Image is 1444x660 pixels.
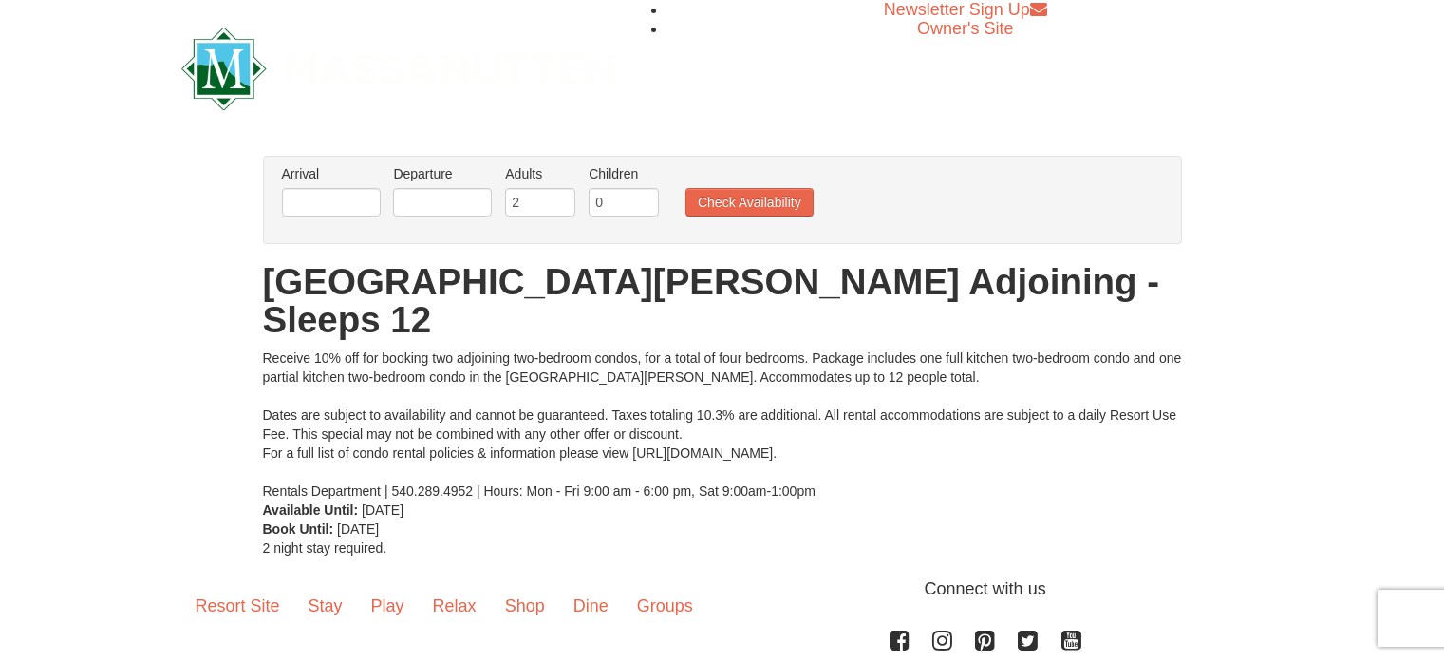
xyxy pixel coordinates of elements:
[559,576,623,635] a: Dine
[419,576,491,635] a: Relax
[505,164,575,183] label: Adults
[282,164,381,183] label: Arrival
[263,521,334,537] strong: Book Until:
[362,502,403,518] span: [DATE]
[337,521,379,537] span: [DATE]
[181,28,616,110] img: Massanutten Resort Logo
[623,576,707,635] a: Groups
[294,576,357,635] a: Stay
[263,502,359,518] strong: Available Until:
[181,576,294,635] a: Resort Site
[685,188,814,217] button: Check Availability
[357,576,419,635] a: Play
[917,19,1013,38] a: Owner's Site
[181,576,1264,602] p: Connect with us
[589,164,659,183] label: Children
[263,540,387,556] span: 2 night stay required.
[263,263,1182,339] h1: [GEOGRAPHIC_DATA][PERSON_NAME] Adjoining - Sleeps 12
[491,576,559,635] a: Shop
[181,44,616,88] a: Massanutten Resort
[263,349,1182,500] div: Receive 10% off for booking two adjoining two-bedroom condos, for a total of four bedrooms. Packa...
[393,164,492,183] label: Departure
